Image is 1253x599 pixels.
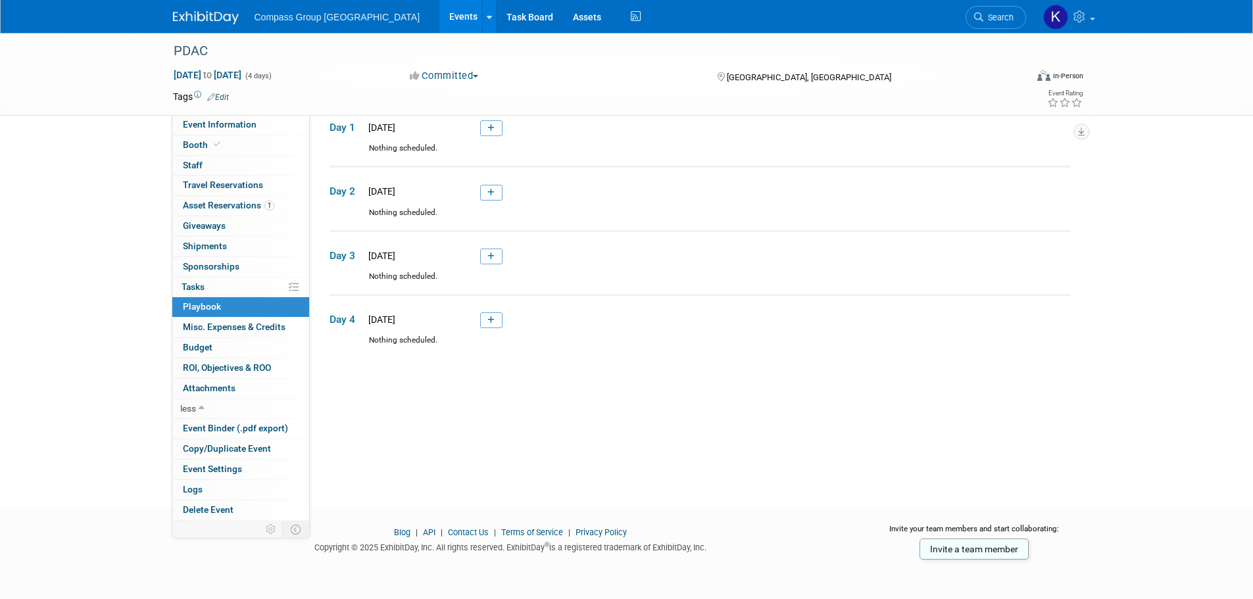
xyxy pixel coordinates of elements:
[1047,90,1083,97] div: Event Rating
[183,383,235,393] span: Attachments
[244,72,272,80] span: (4 days)
[545,541,549,548] sup: ®
[172,196,309,216] a: Asset Reservations1
[172,257,309,277] a: Sponsorships
[330,207,1071,230] div: Nothing scheduled.
[173,69,242,81] span: [DATE] [DATE]
[172,439,309,459] a: Copy/Duplicate Event
[183,322,285,332] span: Misc. Expenses & Credits
[448,527,489,537] a: Contact Us
[727,72,891,82] span: [GEOGRAPHIC_DATA], [GEOGRAPHIC_DATA]
[182,281,205,292] span: Tasks
[172,318,309,337] a: Misc. Expenses & Credits
[183,504,233,515] span: Delete Event
[491,527,499,537] span: |
[172,419,309,439] a: Event Binder (.pdf export)
[330,184,362,199] span: Day 2
[412,527,421,537] span: |
[172,297,309,317] a: Playbook
[405,69,483,83] button: Committed
[172,500,309,520] a: Delete Event
[172,135,309,155] a: Booth
[330,143,1071,166] div: Nothing scheduled.
[364,314,395,325] span: [DATE]
[330,120,362,135] span: Day 1
[172,237,309,256] a: Shipments
[501,527,563,537] a: Terms of Service
[330,249,362,263] span: Day 3
[172,156,309,176] a: Staff
[173,11,239,24] img: ExhibitDay
[1043,5,1068,30] img: Krystal Dupuis
[172,216,309,236] a: Giveaways
[183,484,203,494] span: Logs
[260,521,283,538] td: Personalize Event Tab Strip
[172,176,309,195] a: Travel Reservations
[330,335,1071,358] div: Nothing scheduled.
[868,523,1081,543] div: Invite your team members and start collaborating:
[201,70,214,80] span: to
[948,68,1084,88] div: Event Format
[172,115,309,135] a: Event Information
[207,93,229,102] a: Edit
[172,480,309,500] a: Logs
[172,460,309,479] a: Event Settings
[183,241,227,251] span: Shipments
[983,12,1014,22] span: Search
[966,6,1026,29] a: Search
[364,186,395,197] span: [DATE]
[183,200,274,210] span: Asset Reservations
[214,141,220,148] i: Booth reservation complete
[173,539,849,554] div: Copyright © 2025 ExhibitDay, Inc. All rights reserved. ExhibitDay is a registered trademark of Ex...
[183,423,288,433] span: Event Binder (.pdf export)
[423,527,435,537] a: API
[576,527,627,537] a: Privacy Policy
[183,160,203,170] span: Staff
[364,122,395,133] span: [DATE]
[920,539,1029,560] a: Invite a team member
[565,527,574,537] span: |
[183,180,263,190] span: Travel Reservations
[173,90,229,103] td: Tags
[330,312,362,327] span: Day 4
[183,362,271,373] span: ROI, Objectives & ROO
[183,301,221,312] span: Playbook
[183,261,239,272] span: Sponsorships
[172,277,309,297] a: Tasks
[437,527,446,537] span: |
[364,251,395,261] span: [DATE]
[183,220,226,231] span: Giveaways
[1037,70,1050,81] img: Format-Inperson.png
[255,12,420,22] span: Compass Group [GEOGRAPHIC_DATA]
[1052,71,1083,81] div: In-Person
[183,119,257,130] span: Event Information
[330,271,1071,294] div: Nothing scheduled.
[183,464,242,474] span: Event Settings
[172,379,309,398] a: Attachments
[169,39,1006,63] div: PDAC
[183,139,223,150] span: Booth
[172,338,309,358] a: Budget
[183,443,271,454] span: Copy/Duplicate Event
[264,201,274,210] span: 1
[183,342,212,352] span: Budget
[394,527,410,537] a: Blog
[180,403,196,414] span: less
[172,358,309,378] a: ROI, Objectives & ROO
[172,399,309,419] a: less
[282,521,309,538] td: Toggle Event Tabs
